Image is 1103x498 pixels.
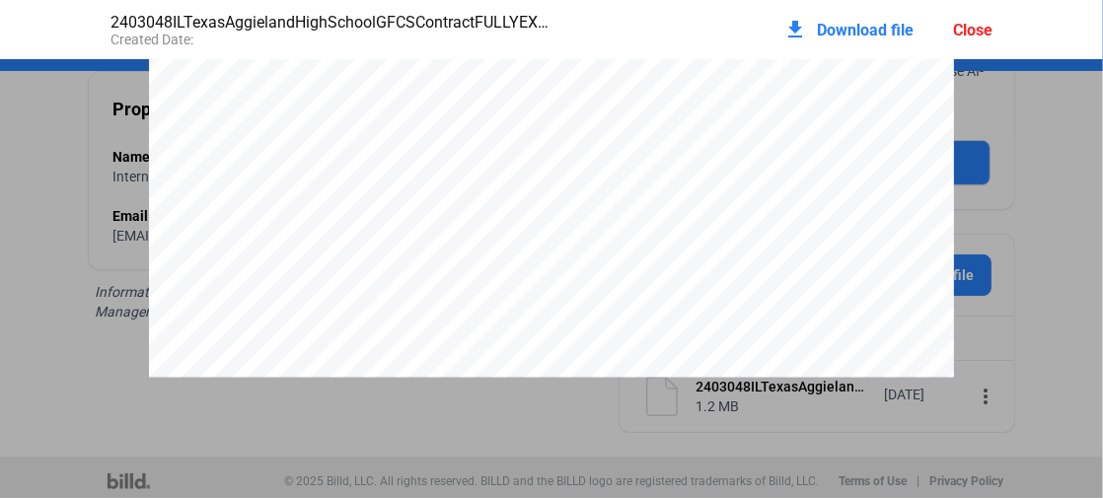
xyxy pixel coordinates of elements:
[813,313,885,325] span: Page 15 of 15
[218,313,461,325] span: Rev. [DATE] Key Inc. (State of [US_STATE])
[817,21,914,39] span: Download file
[110,32,551,47] div: Created Date:
[783,18,807,41] mat-icon: download
[953,21,993,39] div: Close
[110,13,551,32] div: 2403048ILTexasAggielandHighSchoolGFCSContractFULLYEXECUTED.pdf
